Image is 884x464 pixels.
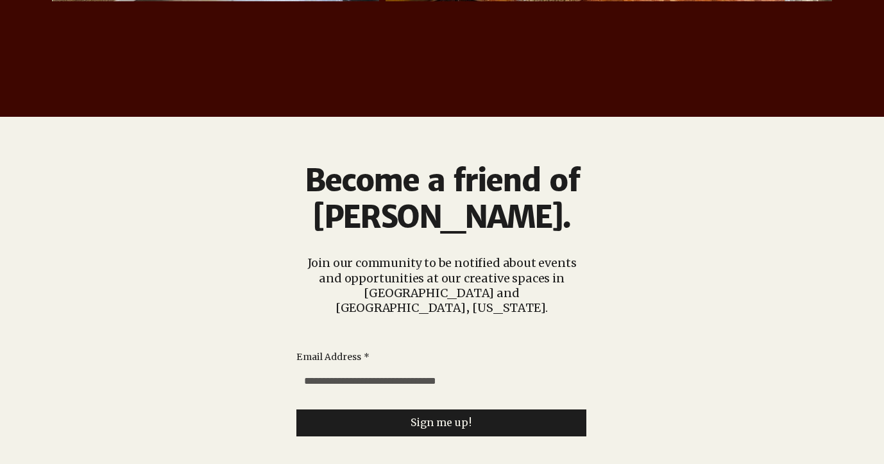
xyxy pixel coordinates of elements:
[296,368,579,394] input: Email Address
[411,417,472,429] span: Sign me up!
[296,351,370,364] label: Email Address
[296,409,586,436] button: Sign me up!
[296,351,586,436] form: Newsletter Signup
[296,255,587,316] p: Join our community to be notified about events and opportunities at our creative spaces in [GEOGR...
[256,163,627,236] h3: Become a friend of [PERSON_NAME].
